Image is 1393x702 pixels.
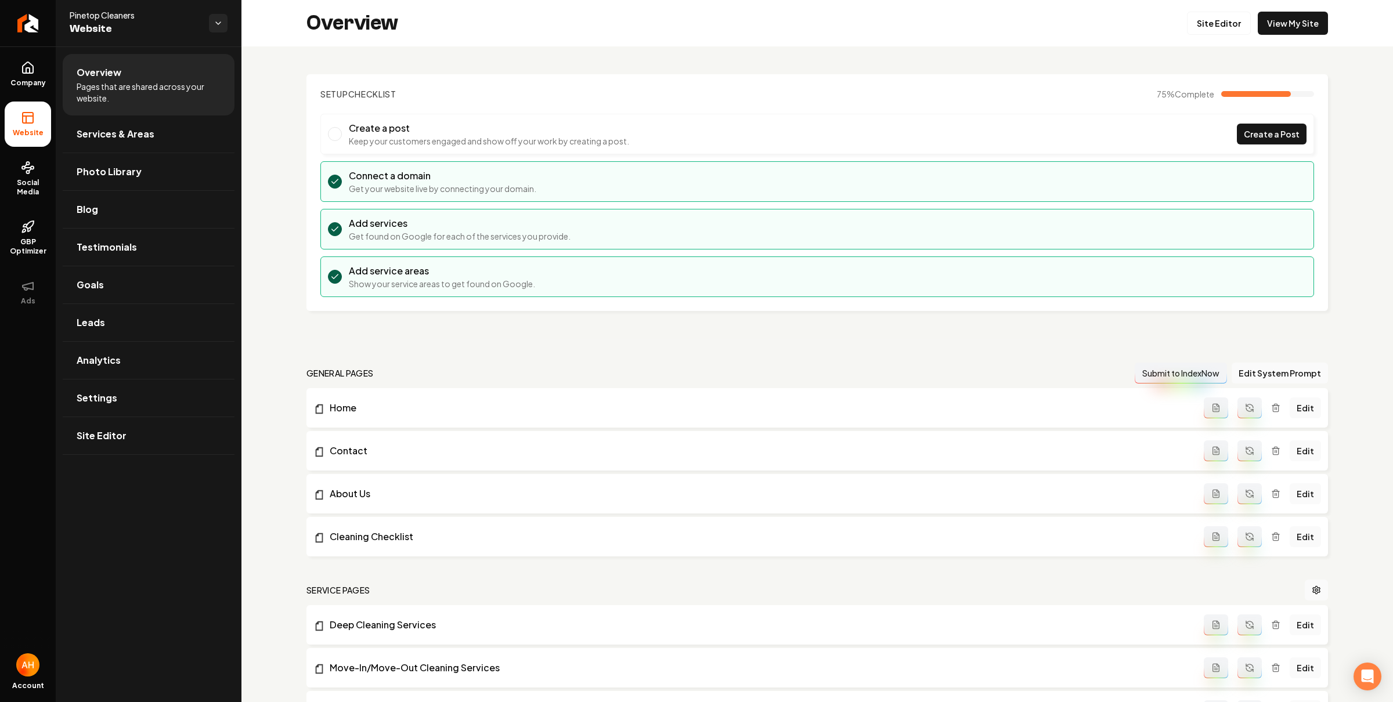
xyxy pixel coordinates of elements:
span: Pages that are shared across your website. [77,81,221,104]
a: Site Editor [63,417,234,454]
a: Analytics [63,342,234,379]
a: Leads [63,304,234,341]
h3: Create a post [349,121,629,135]
a: Edit [1290,397,1321,418]
span: 75 % [1157,88,1214,100]
span: Pinetop Cleaners [70,9,200,21]
span: Site Editor [77,429,127,443]
span: Setup [320,89,348,99]
a: Site Editor [1187,12,1251,35]
img: Rebolt Logo [17,14,39,32]
button: Add admin page prompt [1204,526,1228,547]
h2: general pages [306,367,374,379]
img: Anthony Hurgoi [16,653,39,676]
span: Settings [77,391,117,405]
a: View My Site [1258,12,1328,35]
h2: Overview [306,12,398,35]
button: Add admin page prompt [1204,483,1228,504]
span: Photo Library [77,165,142,179]
a: About Us [313,487,1204,501]
span: Ads [16,296,40,306]
span: Website [70,21,200,37]
button: Add admin page prompt [1204,614,1228,635]
a: Services & Areas [63,115,234,153]
span: Account [12,681,44,690]
a: Edit [1290,440,1321,461]
p: Get your website live by connecting your domain. [349,183,536,194]
a: Edit [1290,657,1321,678]
p: Show your service areas to get found on Google. [349,278,535,290]
button: Edit System Prompt [1232,363,1328,383]
span: Analytics [77,353,121,367]
span: Blog [77,202,98,216]
button: Open user button [16,653,39,676]
span: Company [6,78,50,88]
h3: Connect a domain [349,169,536,183]
p: Get found on Google for each of the services you provide. [349,230,571,242]
a: Settings [63,379,234,417]
h3: Add service areas [349,264,535,278]
a: Home [313,401,1204,415]
h2: Checklist [320,88,396,100]
a: Contact [313,444,1204,458]
span: Services & Areas [77,127,154,141]
a: Edit [1290,614,1321,635]
a: Deep Cleaning Services [313,618,1204,632]
a: GBP Optimizer [5,211,51,265]
span: Complete [1175,89,1214,99]
p: Keep your customers engaged and show off your work by creating a post. [349,135,629,147]
a: Blog [63,191,234,228]
span: Social Media [5,178,51,197]
a: Create a Post [1237,124,1307,144]
span: Create a Post [1244,128,1300,140]
a: Company [5,52,51,97]
div: Open Intercom Messenger [1354,663,1381,690]
button: Submit to IndexNow [1135,363,1227,383]
span: Leads [77,316,105,330]
button: Add admin page prompt [1204,440,1228,461]
a: Testimonials [63,229,234,266]
button: Add admin page prompt [1204,397,1228,418]
button: Add admin page prompt [1204,657,1228,678]
span: Testimonials [77,240,137,254]
a: Edit [1290,483,1321,504]
button: Ads [5,270,51,315]
span: GBP Optimizer [5,237,51,256]
a: Edit [1290,526,1321,547]
span: Goals [77,278,104,292]
h3: Add services [349,216,571,230]
a: Photo Library [63,153,234,190]
span: Website [8,128,48,137]
a: Cleaning Checklist [313,530,1204,544]
span: Overview [77,66,121,79]
a: Goals [63,266,234,303]
h2: Service Pages [306,584,370,596]
a: Move-In/Move-Out Cleaning Services [313,661,1204,675]
a: Social Media [5,151,51,206]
